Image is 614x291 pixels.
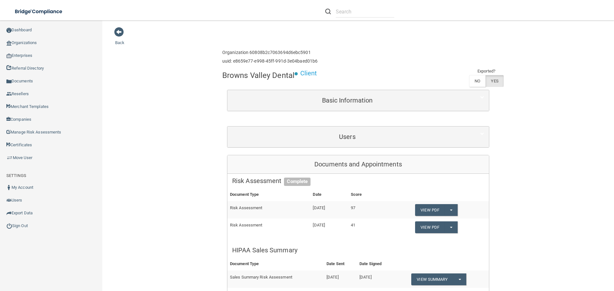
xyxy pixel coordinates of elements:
[324,271,357,288] td: [DATE]
[469,75,485,87] label: NO
[6,172,26,180] label: SETTINGS
[232,130,484,144] a: Users
[227,201,310,218] td: Risk Assessment
[357,271,396,288] td: [DATE]
[6,79,12,84] img: icon-documents.8dae5593.png
[310,188,348,201] th: Date
[357,257,396,271] th: Date Signed
[485,75,503,87] label: YES
[348,201,384,218] td: 97
[300,67,317,79] p: Client
[6,198,12,203] img: icon-users.e205127d.png
[6,185,12,190] img: ic_user_dark.df1a06c3.png
[325,9,331,14] img: ic-search.3b580494.png
[10,5,68,18] img: bridge_compliance_login_screen.278c3ca4.svg
[232,177,484,184] h5: Risk Assessment
[232,93,484,108] a: Basic Information
[232,97,462,104] h5: Basic Information
[310,201,348,218] td: [DATE]
[6,28,12,33] img: ic_dashboard_dark.d01f4a41.png
[6,211,12,216] img: icon-export.b9366987.png
[469,67,504,75] td: Exported?
[222,50,318,55] h6: Organization 60808b2c7063694d6ebc5901
[227,271,324,288] td: Sales Summary Risk Assessment
[6,223,12,229] img: ic_power_dark.7ecde6b1.png
[6,155,13,161] img: briefcase.64adab9b.png
[222,59,318,64] h6: uuid: e8659e77-e998-45ff-991d-3e04baed01b6
[115,33,124,45] a: Back
[222,71,295,80] h4: Browns Valley Dental
[232,133,462,140] h5: Users
[310,218,348,235] td: [DATE]
[415,221,445,233] a: View PDF
[284,178,311,186] span: Complete
[232,247,484,254] h5: HIPAA Sales Summary
[6,41,12,46] img: organization-icon.f8decf85.png
[324,257,357,271] th: Date Sent
[227,188,310,201] th: Document Type
[336,6,394,18] input: Search
[411,273,453,285] a: View Summary
[415,204,445,216] a: View PDF
[227,155,489,174] div: Documents and Appointments
[348,218,384,235] td: 41
[227,257,324,271] th: Document Type
[348,188,384,201] th: Score
[6,54,12,58] img: enterprise.0d942306.png
[227,218,310,235] td: Risk Assessment
[6,91,12,96] img: ic_reseller.de258add.png
[503,246,606,271] iframe: Drift Widget Chat Controller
